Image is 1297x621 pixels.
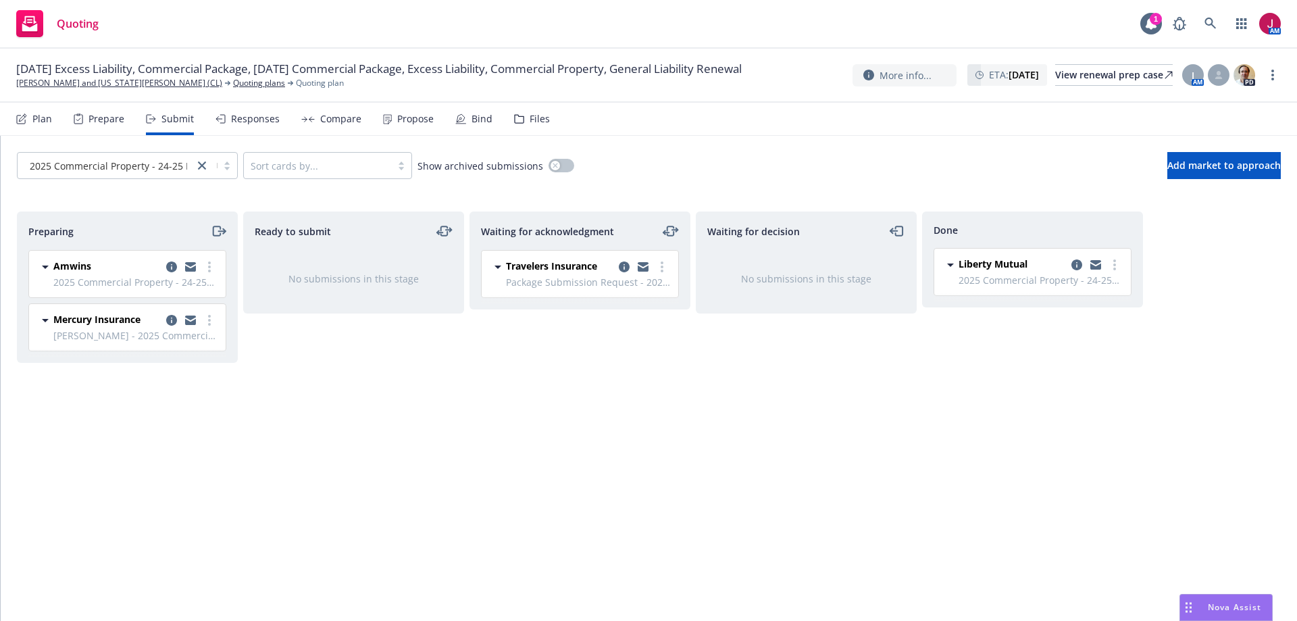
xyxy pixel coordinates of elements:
[880,68,932,82] span: More info...
[201,259,218,275] a: more
[472,114,492,124] div: Bind
[1107,257,1123,273] a: more
[24,159,187,173] span: 2025 Commercial Property - 24-25 Propert...
[635,259,651,275] a: copy logging email
[1088,257,1104,273] a: copy logging email
[16,77,222,89] a: [PERSON_NAME] and [US_STATE][PERSON_NAME] (CL)
[1234,64,1255,86] img: photo
[11,5,104,43] a: Quoting
[231,114,280,124] div: Responses
[1180,595,1197,620] div: Drag to move
[481,224,614,239] span: Waiting for acknowledgment
[1228,10,1255,37] a: Switch app
[163,259,180,275] a: copy logging email
[1265,67,1281,83] a: more
[506,275,670,289] span: Package Submission Request - 2025 Commercial Property - 24-25 Property-Shopping Centers
[28,224,74,239] span: Preparing
[1259,13,1281,34] img: photo
[663,223,679,239] a: moveLeftRight
[88,114,124,124] div: Prepare
[53,275,218,289] span: 2025 Commercial Property - 24-25 Property-Shopping Centers
[1069,257,1085,273] a: copy logging email
[889,223,905,239] a: moveLeft
[1055,65,1173,85] div: View renewal prep case
[182,259,199,275] a: copy logging email
[436,223,453,239] a: moveLeftRight
[163,312,180,328] a: copy logging email
[233,77,285,89] a: Quoting plans
[1150,13,1162,25] div: 1
[53,259,91,273] span: Amwins
[1167,152,1281,179] button: Add market to approach
[1179,594,1273,621] button: Nova Assist
[707,224,800,239] span: Waiting for decision
[265,272,442,286] div: No submissions in this stage
[182,312,199,328] a: copy logging email
[16,61,742,77] span: [DATE] Excess Liability, Commercial Package, [DATE] Commercial Package, Excess Liability, Commerc...
[1192,68,1194,82] span: J
[959,257,1027,271] span: Liberty Mutual
[53,328,218,343] span: [PERSON_NAME] - 2025 Commercial Property - 24-25 Property-Shopping Centers
[989,68,1039,82] span: ETA :
[194,157,210,174] a: close
[296,77,344,89] span: Quoting plan
[201,312,218,328] a: more
[959,273,1123,287] span: 2025 Commercial Property - 24-25 Property-Shopping Centers
[530,114,550,124] div: Files
[934,223,958,237] span: Done
[654,259,670,275] a: more
[255,224,331,239] span: Ready to submit
[1166,10,1193,37] a: Report a Bug
[616,259,632,275] a: copy logging email
[161,114,194,124] div: Submit
[210,223,226,239] a: moveRight
[53,312,141,326] span: Mercury Insurance
[397,114,434,124] div: Propose
[718,272,894,286] div: No submissions in this stage
[57,18,99,29] span: Quoting
[1167,159,1281,172] span: Add market to approach
[1055,64,1173,86] a: View renewal prep case
[506,259,597,273] span: Travelers Insurance
[1208,601,1261,613] span: Nova Assist
[1009,68,1039,81] strong: [DATE]
[417,159,543,173] span: Show archived submissions
[1197,10,1224,37] a: Search
[32,114,52,124] div: Plan
[853,64,957,86] button: More info...
[30,159,228,173] span: 2025 Commercial Property - 24-25 Propert...
[320,114,361,124] div: Compare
